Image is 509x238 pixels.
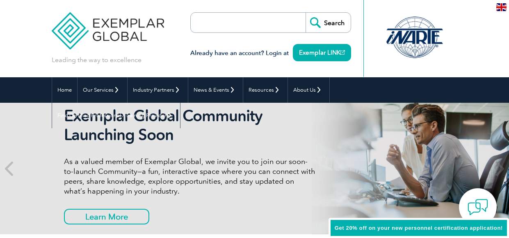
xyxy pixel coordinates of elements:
[496,3,507,11] img: en
[468,197,488,217] img: contact-chat.png
[243,77,288,103] a: Resources
[340,50,345,55] img: open_square.png
[335,225,503,231] span: Get 20% off on your new personnel certification application!
[188,77,243,103] a: News & Events
[52,103,180,128] a: Find Certified Professional / Training Provider
[52,77,77,103] a: Home
[190,48,351,58] h3: Already have an account? Login at
[288,77,329,103] a: About Us
[52,55,142,65] p: Leading the way to excellence
[128,77,188,103] a: Industry Partners
[64,157,316,196] p: As a valued member of Exemplar Global, we invite you to join our soon-to-launch Community—a fun, ...
[293,44,351,61] a: Exemplar LINK
[306,13,351,32] input: Search
[78,77,127,103] a: Our Services
[64,209,149,224] a: Learn More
